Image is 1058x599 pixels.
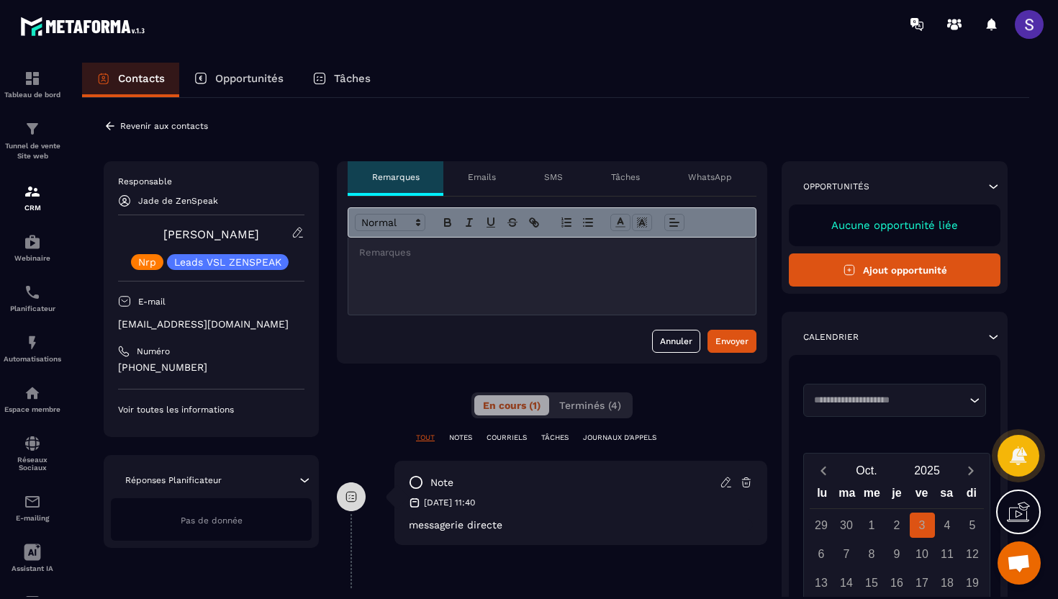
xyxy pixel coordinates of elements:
p: Contacts [118,72,165,85]
img: formation [24,183,41,200]
p: TOUT [416,433,435,443]
div: 18 [935,570,960,595]
img: automations [24,334,41,351]
p: WhatsApp [688,171,732,183]
span: En cours (1) [483,400,541,411]
div: 9 [885,541,910,567]
p: [EMAIL_ADDRESS][DOMAIN_NAME] [118,317,304,331]
a: schedulerschedulerPlanificateur [4,273,61,323]
img: automations [24,384,41,402]
span: Terminés (4) [559,400,621,411]
p: Opportunités [803,181,869,192]
div: 7 [834,541,859,567]
img: logo [20,13,150,40]
p: Tunnel de vente Site web [4,141,61,161]
div: 2 [885,513,910,538]
a: formationformationTableau de bord [4,59,61,109]
div: 16 [885,570,910,595]
a: formationformationTunnel de vente Site web [4,109,61,172]
p: TÂCHES [541,433,569,443]
p: Calendrier [803,331,859,343]
p: Emails [468,171,496,183]
p: Voir toutes les informations [118,404,304,415]
p: Réseaux Sociaux [4,456,61,472]
div: me [859,483,885,508]
img: social-network [24,435,41,452]
div: 6 [809,541,834,567]
p: Tâches [334,72,371,85]
a: Contacts [82,63,179,97]
p: JOURNAUX D'APPELS [583,433,656,443]
p: NOTES [449,433,472,443]
div: 11 [935,541,960,567]
p: SMS [544,171,563,183]
div: 19 [960,570,985,595]
p: Automatisations [4,355,61,363]
div: ma [835,483,860,508]
a: automationsautomationsWebinaire [4,222,61,273]
span: Pas de donnée [181,515,243,526]
button: Open months overlay [836,458,897,483]
p: Planificateur [4,305,61,312]
button: En cours (1) [474,395,549,415]
div: di [959,483,984,508]
p: Assistant IA [4,564,61,572]
p: Espace membre [4,405,61,413]
a: automationsautomationsEspace membre [4,374,61,424]
div: 10 [910,541,935,567]
p: E-mailing [4,514,61,522]
a: social-networksocial-networkRéseaux Sociaux [4,424,61,482]
img: automations [24,233,41,251]
p: COURRIELS [487,433,527,443]
a: formationformationCRM [4,172,61,222]
img: scheduler [24,284,41,301]
p: Remarques [372,171,420,183]
div: 1 [859,513,885,538]
p: Numéro [137,346,170,357]
button: Open years overlay [897,458,957,483]
div: 17 [910,570,935,595]
button: Annuler [652,330,700,353]
p: Tâches [611,171,640,183]
a: [PERSON_NAME] [163,228,259,241]
div: ve [909,483,934,508]
div: 8 [859,541,885,567]
a: emailemailE-mailing [4,482,61,533]
div: Search for option [803,384,986,417]
div: 15 [859,570,885,595]
div: 30 [834,513,859,538]
div: Envoyer [715,334,749,348]
div: lu [810,483,835,508]
a: automationsautomationsAutomatisations [4,323,61,374]
a: Assistant IA [4,533,61,583]
p: messagerie directe [409,519,753,531]
p: [DATE] 11:40 [424,497,475,508]
div: 12 [960,541,985,567]
p: Tableau de bord [4,91,61,99]
div: sa [934,483,959,508]
p: Revenir aux contacts [120,121,208,131]
div: 13 [809,570,834,595]
p: E-mail [138,296,166,307]
input: Search for option [809,393,966,407]
p: Aucune opportunité liée [803,219,986,232]
p: Leads VSL ZENSPEAK [174,257,281,267]
a: Opportunités [179,63,298,97]
button: Previous month [810,461,836,480]
p: [PHONE_NUMBER] [118,361,304,374]
div: 3 [910,513,935,538]
img: email [24,493,41,510]
p: Responsable [118,176,304,187]
button: Next month [957,461,984,480]
p: note [430,476,453,490]
p: CRM [4,204,61,212]
div: 14 [834,570,859,595]
p: Jade de ZenSpeak [138,196,218,206]
button: Terminés (4) [551,395,630,415]
button: Ajout opportunité [789,253,1000,287]
img: formation [24,120,41,138]
div: je [885,483,910,508]
p: Réponses Planificateur [125,474,222,486]
p: Nrp [138,257,156,267]
a: Tâches [298,63,385,97]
